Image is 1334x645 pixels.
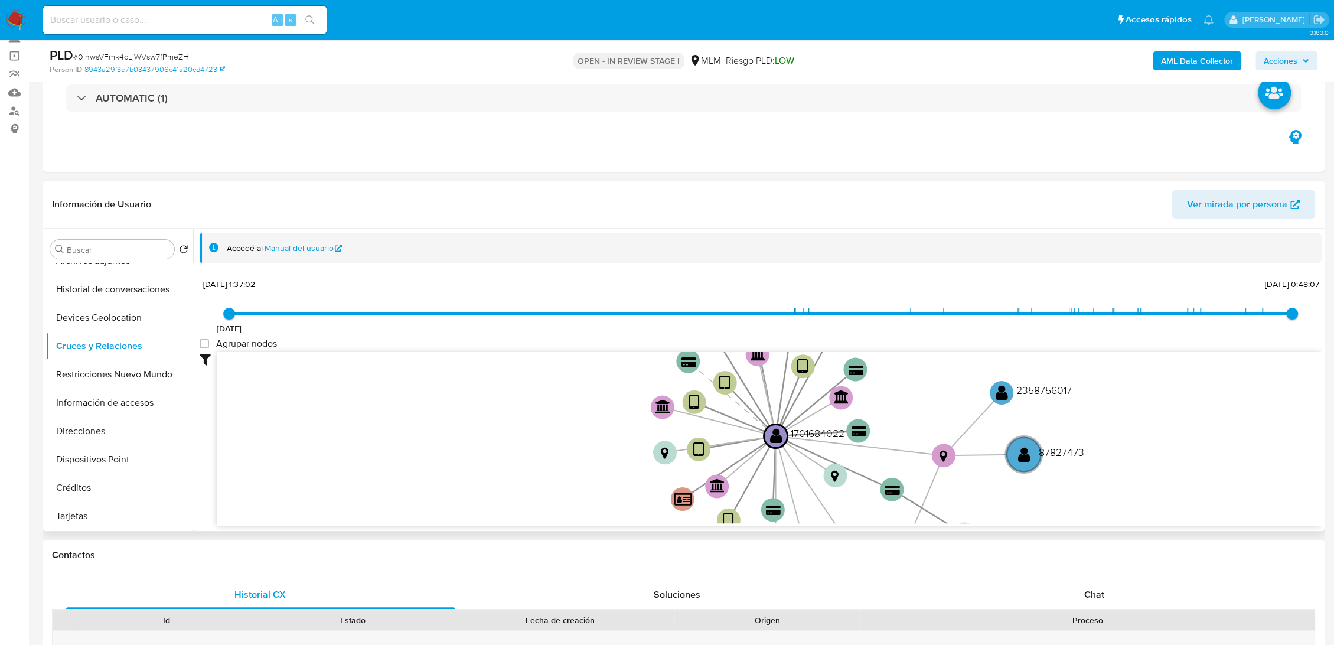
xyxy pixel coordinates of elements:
[869,614,1306,626] div: Proceso
[834,390,849,404] text: 
[940,449,947,462] text: 
[1018,445,1030,462] text: 
[289,14,292,25] span: s
[45,417,193,445] button: Direcciones
[719,374,730,392] text: 
[1313,14,1325,26] a: Salir
[203,278,255,290] span: [DATE] 1:37:02
[683,614,852,626] div: Origen
[1187,190,1287,219] span: Ver mirada por persona
[831,470,839,483] text: 
[298,12,322,28] button: search-icon
[769,427,782,444] text: 
[1126,14,1192,26] span: Accesos rápidos
[217,322,242,334] span: [DATE]
[179,245,188,258] button: Volver al orden por defecto
[45,389,193,417] button: Información de accesos
[50,64,82,75] b: Person ID
[265,243,343,254] a: Manual del usuario
[726,54,794,67] span: Riesgo PLD:
[52,549,1315,561] h1: Contactos
[681,356,696,367] text: 
[1153,51,1241,70] button: AML Data Collector
[45,502,193,530] button: Tarjetas
[797,358,808,375] text: 
[1161,51,1233,70] b: AML Data Collector
[573,53,684,69] p: OPEN - IN REVIEW STAGE I
[96,92,168,105] h3: AUTOMATIC (1)
[654,588,700,601] span: Soluciones
[43,12,327,28] input: Buscar usuario o caso...
[852,426,866,437] text: 
[1242,14,1309,25] p: fernando.ftapiamartinez@mercadolibre.com.mx
[45,332,193,360] button: Cruces y Relaciones
[661,447,668,460] text: 
[1264,51,1297,70] span: Acciones
[45,304,193,332] button: Devices Geolocation
[45,445,193,474] button: Dispositivos Point
[1172,190,1315,219] button: Ver mirada por persona
[273,14,282,25] span: Alt
[234,588,286,601] span: Historial CX
[45,275,193,304] button: Historial de conversaciones
[52,198,151,210] h1: Información de Usuario
[710,478,725,493] text: 
[674,491,692,507] text: 
[1039,444,1084,459] text: 87827473
[81,614,251,626] div: Id
[751,347,766,361] text: 
[689,393,700,411] text: 
[1203,15,1214,25] a: Notificaciones
[1309,28,1328,37] span: 3.163.0
[885,484,900,496] text: 
[84,64,225,75] a: 8943a29f3e7b03437906c41a20cd4723
[227,243,263,254] span: Accedé al
[723,512,734,529] text: 
[66,84,1301,112] div: AUTOMATIC (1)
[1265,278,1319,290] span: [DATE] 0:48:07
[454,614,666,626] div: Fecha de creación
[73,51,189,63] span: # 0inwsVFmk4cLjWVsw7fPmeZH
[775,54,794,67] span: LOW
[268,614,437,626] div: Estado
[45,474,193,502] button: Créditos
[790,426,844,441] text: 1701684022
[1016,383,1072,398] text: 2358756017
[1084,588,1104,601] span: Chat
[67,245,169,255] input: Buscar
[200,339,209,348] input: Agrupar nodos
[55,245,64,254] button: Buscar
[689,54,721,67] div: MLM
[849,364,863,376] text: 
[996,384,1008,401] text: 
[655,399,671,413] text: 
[693,441,704,458] text: 
[766,505,781,516] text: 
[45,360,193,389] button: Restricciones Nuevo Mundo
[50,45,73,64] b: PLD
[216,338,277,350] span: Agrupar nodos
[1255,51,1317,70] button: Acciones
